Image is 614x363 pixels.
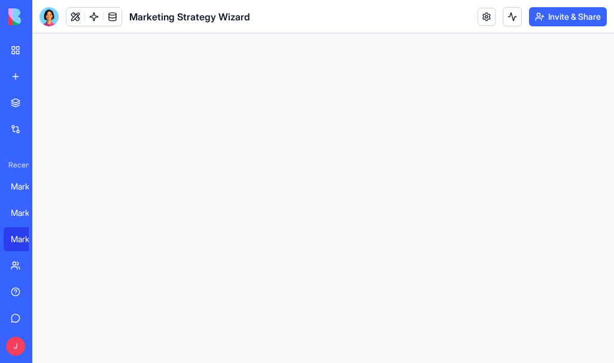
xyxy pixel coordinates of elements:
[11,181,44,193] div: Marketing Strategy Wizard
[11,233,44,245] div: Marketing Strategy Wizard
[6,337,25,356] span: J
[8,8,83,25] img: logo
[529,7,607,26] button: Invite & Share
[129,10,250,24] span: Marketing Strategy Wizard
[4,160,29,170] span: Recent
[4,175,51,199] a: Marketing Strategy Wizard
[11,207,44,219] div: Marketing Strategy Wizard
[4,201,51,225] a: Marketing Strategy Wizard
[4,227,51,251] a: Marketing Strategy Wizard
